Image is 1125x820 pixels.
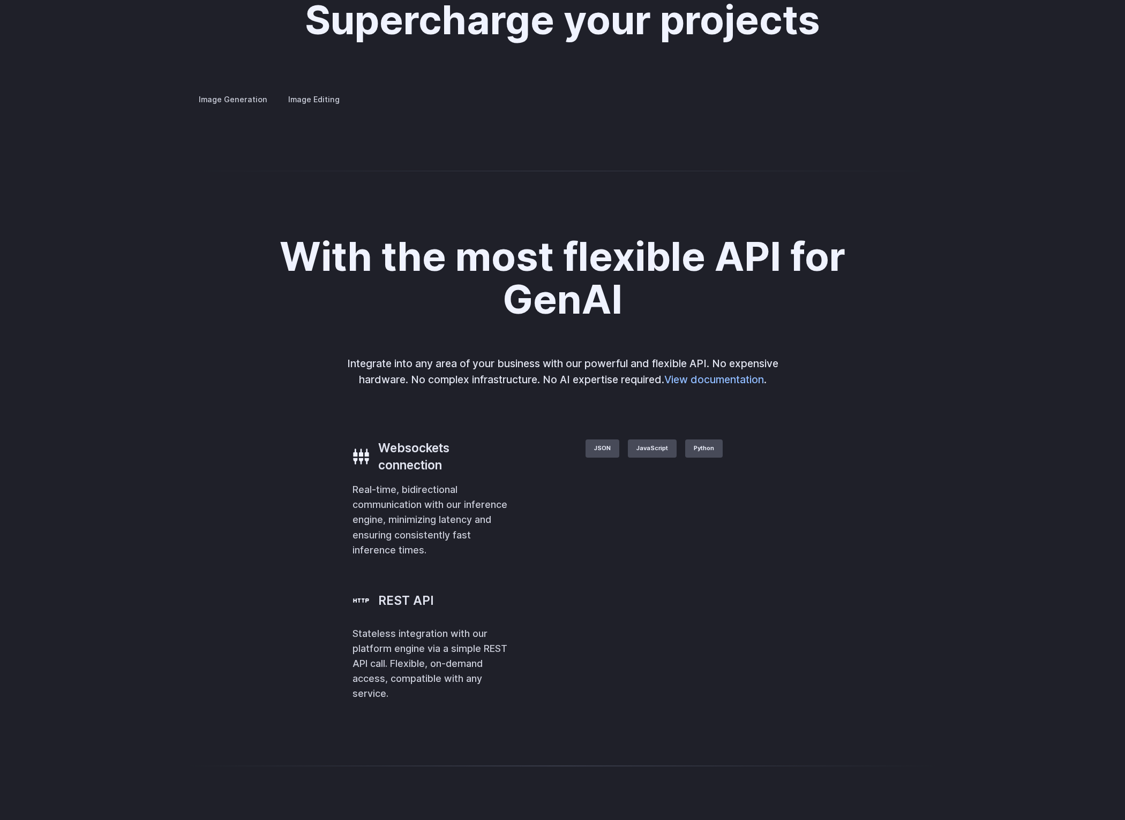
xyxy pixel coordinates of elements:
[190,90,276,109] label: Image Generation
[264,235,861,321] h2: With the most flexible API for GenAI
[378,439,510,474] h3: Websockets connection
[378,592,434,609] h3: REST API
[352,482,510,558] p: Real-time, bidirectional communication with our inference engine, minimizing latency and ensuring...
[279,90,349,109] label: Image Editing
[340,355,785,388] p: Integrate into any area of your business with our powerful and flexible API. No expensive hardwar...
[628,439,677,458] label: JavaScript
[685,439,723,458] label: Python
[664,373,764,386] a: View documentation
[352,626,510,702] p: Stateless integration with our platform engine via a simple REST API call. Flexible, on-demand ac...
[586,439,619,458] label: JSON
